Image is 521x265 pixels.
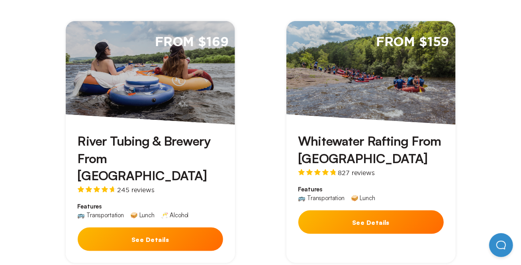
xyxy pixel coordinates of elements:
[376,34,449,51] span: From $159
[78,203,223,210] span: Features
[351,195,375,201] div: 🥪 Lunch
[130,212,155,218] div: 🥪 Lunch
[298,185,444,193] span: Features
[298,195,345,201] div: 🚌 Transportation
[338,170,375,176] span: 827 reviews
[118,187,155,193] span: 245 reviews
[161,212,189,218] div: 🥂 Alcohol
[155,34,229,51] span: From $169
[66,21,235,263] a: From $169River Tubing & Brewery From [GEOGRAPHIC_DATA]245 reviewsFeatures🚌 Transportation🥪 Lunch🥂...
[78,228,223,251] button: See Details
[298,132,444,167] h3: Whitewater Rafting From [GEOGRAPHIC_DATA]
[78,212,124,218] div: 🚌 Transportation
[489,233,513,257] iframe: Help Scout Beacon - Open
[286,21,456,263] a: From $159Whitewater Rafting From [GEOGRAPHIC_DATA]827 reviewsFeatures🚌 Transportation🥪 LunchSee D...
[78,132,223,184] h3: River Tubing & Brewery From [GEOGRAPHIC_DATA]
[298,210,444,234] button: See Details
